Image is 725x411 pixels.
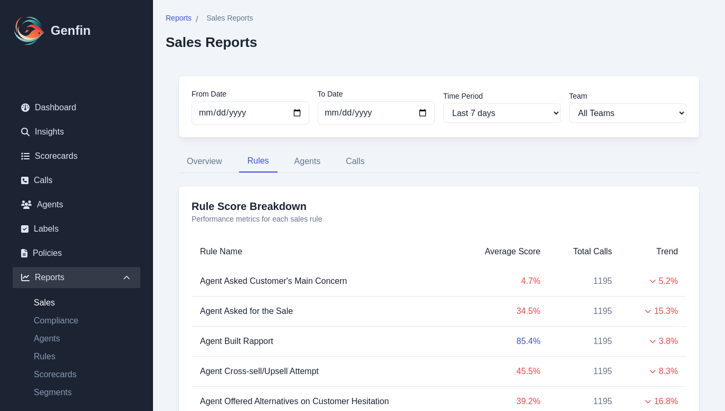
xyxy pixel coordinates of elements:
label: Time Period [443,91,561,101]
span: / [196,13,198,26]
h2: Sales Reports [166,34,257,50]
a: Reports [166,13,192,26]
span: 1195 [593,276,612,285]
span: 3.8 % [659,335,678,348]
label: Team [569,91,687,101]
label: From Date [192,89,309,99]
a: Agents [13,194,140,215]
span: 8.3 % [659,365,678,378]
a: Insights [13,121,140,142]
span: 5.2 % [659,275,678,288]
span: 85.4 % [517,337,540,346]
span: Agent Asked for the Sale [200,307,293,316]
span: 4.7 % [521,276,540,285]
a: Sales [25,297,140,309]
span: 34.5 % [517,307,540,316]
a: Scorecards [13,146,140,167]
span: Agent Cross-sell/Upsell Attempt [200,367,319,376]
div: Reports [13,267,140,288]
a: Calls [13,170,140,191]
span: 15.3 % [654,305,678,318]
span: Sales Reports [206,13,253,23]
button: Agents [286,150,329,173]
a: Policies [13,243,140,264]
span: Agent Built Rapport [200,337,273,346]
span: 45.5 % [517,367,540,376]
h1: Genfin [51,22,91,39]
button: Overview [178,150,231,173]
th: Rule Name [192,237,456,266]
h3: Rule Score Breakdown [192,199,686,214]
button: Rules [239,150,278,173]
a: Compliance [25,314,140,327]
a: Dashboard [13,97,140,118]
span: 1195 [593,367,612,376]
a: Rules [25,350,140,363]
label: To Date [318,89,435,99]
a: Scorecards [25,368,140,381]
span: Reports [166,13,192,23]
button: Calls [337,150,373,173]
img: Logo [13,14,46,47]
th: Average Score [456,237,549,266]
span: 1195 [593,337,612,346]
span: 16.8 % [654,395,678,408]
th: Total Calls [549,237,621,266]
th: Trend [621,237,686,266]
span: Agent Asked Customer's Main Concern [200,276,347,285]
span: 39.2 % [517,397,540,406]
span: 1195 [593,397,612,406]
p: Performance metrics for each sales rule [192,214,686,224]
span: 1195 [593,307,612,316]
span: Agent Offered Alternatives on Customer Hesitation [200,397,389,406]
a: Segments [25,386,140,399]
a: Labels [13,218,140,240]
a: Agents [25,332,140,345]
